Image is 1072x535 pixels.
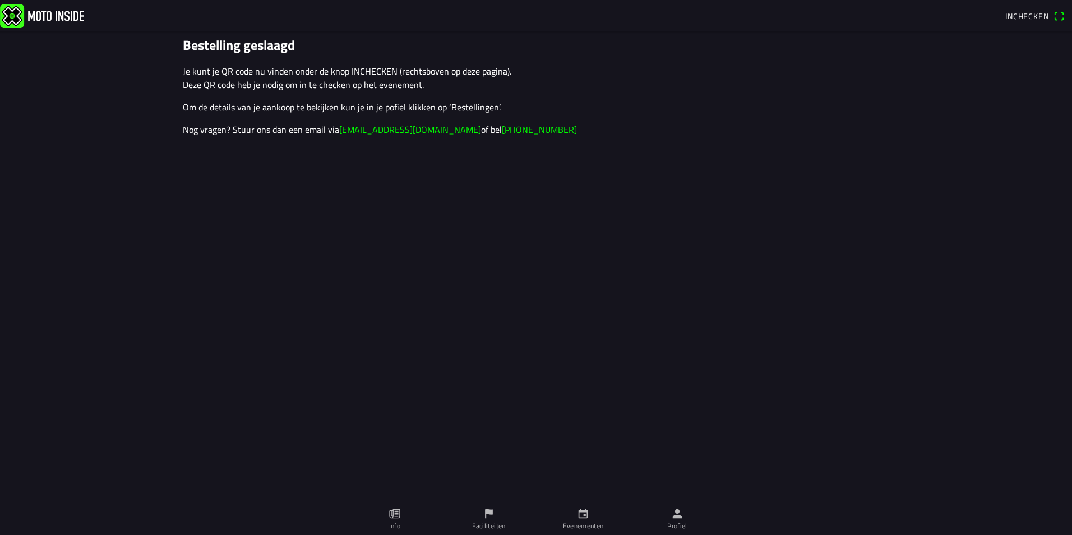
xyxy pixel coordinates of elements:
a: [PHONE_NUMBER] [502,123,577,136]
ion-label: Info [389,521,400,531]
h1: Bestelling geslaagd [183,37,889,53]
p: Om de details van je aankoop te bekijken kun je in je pofiel klikken op ‘Bestellingen’. [183,100,889,114]
ion-icon: paper [389,508,401,520]
span: Inchecken [1005,10,1049,22]
ion-label: Evenementen [563,521,604,531]
ion-icon: person [671,508,683,520]
ion-label: Faciliteiten [472,521,505,531]
a: [EMAIL_ADDRESS][DOMAIN_NAME] [339,123,481,136]
p: Nog vragen? Stuur ons dan een email via of bel [183,123,889,136]
ion-label: Profiel [667,521,687,531]
ion-icon: calendar [577,508,589,520]
p: Je kunt je QR code nu vinden onder de knop INCHECKEN (rechtsboven op deze pagina). Deze QR code h... [183,64,889,91]
ion-icon: flag [483,508,495,520]
a: Incheckenqr scanner [1000,6,1070,25]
